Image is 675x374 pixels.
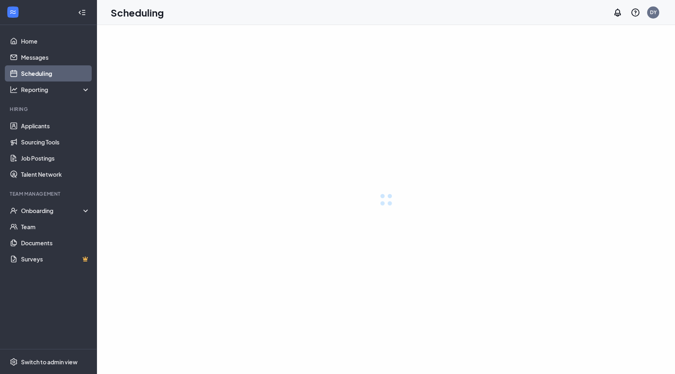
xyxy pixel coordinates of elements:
[21,33,90,49] a: Home
[9,8,17,16] svg: WorkstreamLogo
[10,86,18,94] svg: Analysis
[650,9,657,16] div: DY
[10,190,88,197] div: Team Management
[21,251,90,267] a: SurveysCrown
[21,235,90,251] a: Documents
[21,150,90,166] a: Job Postings
[21,65,90,81] a: Scheduling
[21,118,90,134] a: Applicants
[21,219,90,235] a: Team
[631,8,640,17] svg: QuestionInfo
[21,207,90,215] div: Onboarding
[613,8,622,17] svg: Notifications
[10,358,18,366] svg: Settings
[10,207,18,215] svg: UserCheck
[10,106,88,113] div: Hiring
[21,166,90,182] a: Talent Network
[111,6,164,19] h1: Scheduling
[21,49,90,65] a: Messages
[78,8,86,17] svg: Collapse
[21,134,90,150] a: Sourcing Tools
[21,86,90,94] div: Reporting
[21,358,78,366] div: Switch to admin view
